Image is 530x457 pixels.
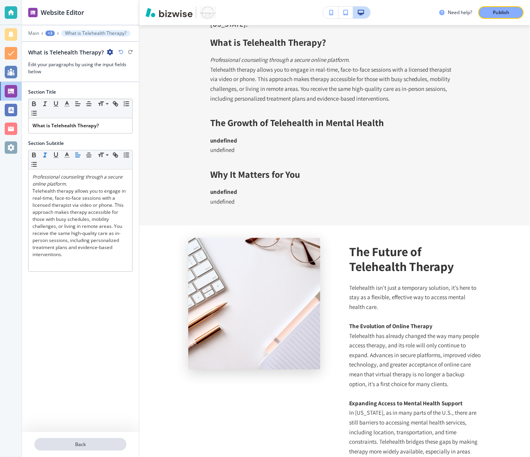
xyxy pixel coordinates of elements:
div: undefined [210,187,459,206]
p: Telehealth has already changed the way many people access therapy, and its role will only continu... [349,332,481,390]
strong: Expanding Access to Mental Health Support [349,400,463,407]
p: Publish [493,9,509,16]
strong: The Growth of Telehealth in Mental Health [210,116,384,129]
button: What is Telehealth Therapy? [61,30,130,36]
img: Your Logo [200,6,216,19]
p: The Future of Telehealth Therapy [349,244,481,274]
p: Telehealth isn’t just a temporary solution, it’s here to stay as a flexible, effective way to acc... [349,284,481,312]
p: Telehealth therapy allows you to engage in real-time, face-to-face sessions with a licensed thera... [32,188,128,258]
p: Back [35,441,126,448]
p: What is Telehealth Therapy? [65,31,126,36]
strong: What is Telehealth Therapy? [210,36,326,49]
h3: Edit your paragraphs by using the input fields below [28,61,133,75]
button: Back [34,438,126,451]
em: Professional counseling through a secure online platform. [32,173,124,187]
img: <p>The Future of Telehealth Therapy</p> [188,238,320,370]
img: Bizwise Logo [146,8,193,17]
strong: undefined [210,137,237,144]
em: Professional counseling through a secure online platform. [210,56,350,63]
h3: Need help? [448,9,472,16]
h2: Website Editor [41,8,84,17]
strong: Why It Matters for You [210,168,300,181]
button: Main [28,31,39,36]
p: Telehealth therapy allows you to engage in real-time, face-to-face sessions with a licensed thera... [210,65,459,103]
strong: What is Telehealth Therapy? [32,122,99,129]
strong: The Evolution of Online Therapy [349,323,433,330]
h2: Section Subtitle [28,140,64,147]
h2: Section Title [28,89,56,96]
strong: undefined [210,188,237,195]
button: Publish [478,6,524,19]
h2: What is Telehealth Therapy? [28,48,104,56]
div: undefined [210,136,459,155]
button: +3 [45,31,55,36]
img: editor icon [28,8,38,17]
